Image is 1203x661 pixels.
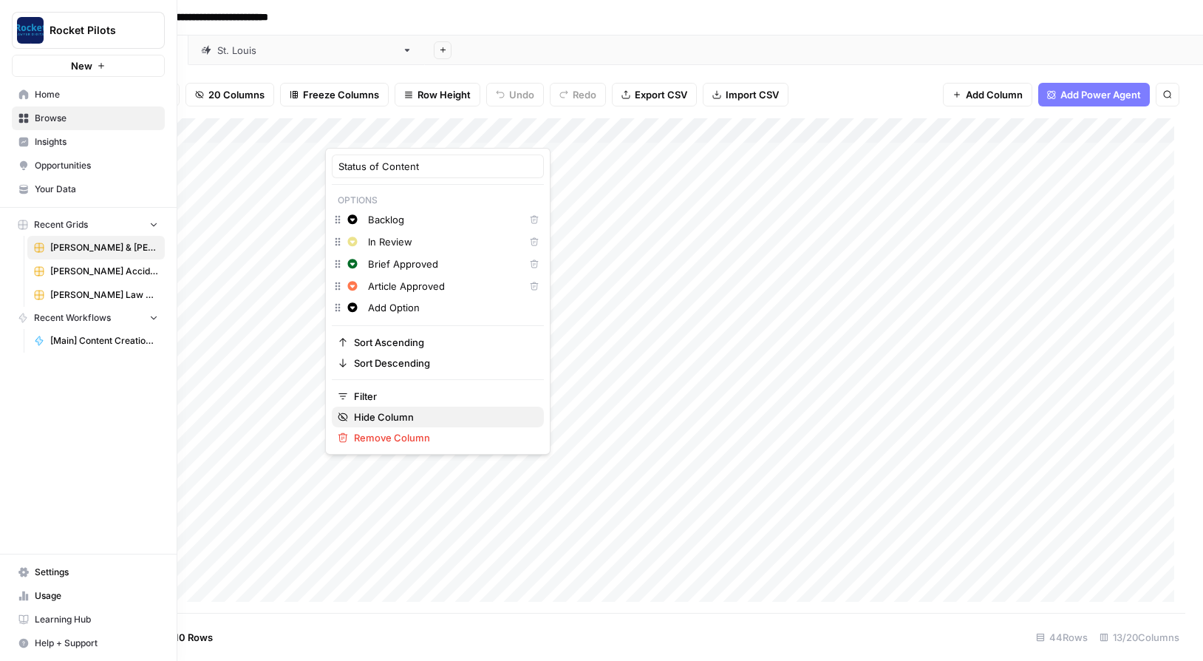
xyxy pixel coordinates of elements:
[35,112,158,125] span: Browse
[35,637,158,650] span: Help + Support
[27,329,165,353] a: [Main] Content Creation Article
[1030,626,1094,649] div: 44 Rows
[50,241,158,254] span: [PERSON_NAME] & [PERSON_NAME] [US_STATE] Car Accident Lawyers
[50,265,158,278] span: [PERSON_NAME] Accident Attorneys
[17,17,44,44] img: Rocket Pilots Logo
[12,560,165,584] a: Settings
[354,356,532,370] span: Sort Descending
[612,83,697,106] button: Export CSV
[943,83,1032,106] button: Add Column
[35,88,158,101] span: Home
[35,589,158,603] span: Usage
[12,584,165,608] a: Usage
[12,608,165,631] a: Learning Hub
[185,83,274,106] button: 20 Columns
[1038,83,1150,106] button: Add Power Agent
[280,83,389,106] button: Freeze Columns
[154,630,213,645] span: Add 10 Rows
[27,260,165,283] a: [PERSON_NAME] Accident Attorneys
[354,410,532,424] span: Hide Column
[12,214,165,236] button: Recent Grids
[12,12,165,49] button: Workspace: Rocket Pilots
[726,87,779,102] span: Import CSV
[12,83,165,106] a: Home
[217,43,396,58] div: [GEOGRAPHIC_DATA][PERSON_NAME]
[27,283,165,307] a: [PERSON_NAME] Law Personal Injury & Car Accident Lawyers
[354,335,532,350] span: Sort Ascending
[395,83,480,106] button: Row Height
[509,87,534,102] span: Undo
[354,389,532,404] span: Filter
[35,159,158,172] span: Opportunities
[188,35,425,65] a: [GEOGRAPHIC_DATA][PERSON_NAME]
[12,631,165,655] button: Help + Support
[27,236,165,260] a: [PERSON_NAME] & [PERSON_NAME] [US_STATE] Car Accident Lawyers
[1060,87,1141,102] span: Add Power Agent
[573,87,596,102] span: Redo
[208,87,265,102] span: 20 Columns
[50,288,158,302] span: [PERSON_NAME] Law Personal Injury & Car Accident Lawyers
[635,87,687,102] span: Export CSV
[50,334,158,348] span: [Main] Content Creation Article
[486,83,544,106] button: Undo
[12,106,165,130] a: Browse
[34,311,111,325] span: Recent Workflows
[354,430,532,445] span: Remove Column
[12,177,165,201] a: Your Data
[966,87,1023,102] span: Add Column
[332,191,544,210] p: Options
[71,58,92,73] span: New
[368,300,537,315] input: Add Option
[12,154,165,177] a: Opportunities
[34,218,88,231] span: Recent Grids
[35,613,158,626] span: Learning Hub
[12,55,165,77] button: New
[35,183,158,196] span: Your Data
[550,83,606,106] button: Redo
[12,130,165,154] a: Insights
[50,23,139,38] span: Rocket Pilots
[418,87,471,102] span: Row Height
[12,307,165,329] button: Recent Workflows
[1094,626,1185,649] div: 13/20 Columns
[703,83,788,106] button: Import CSV
[35,566,158,579] span: Settings
[303,87,379,102] span: Freeze Columns
[35,135,158,149] span: Insights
